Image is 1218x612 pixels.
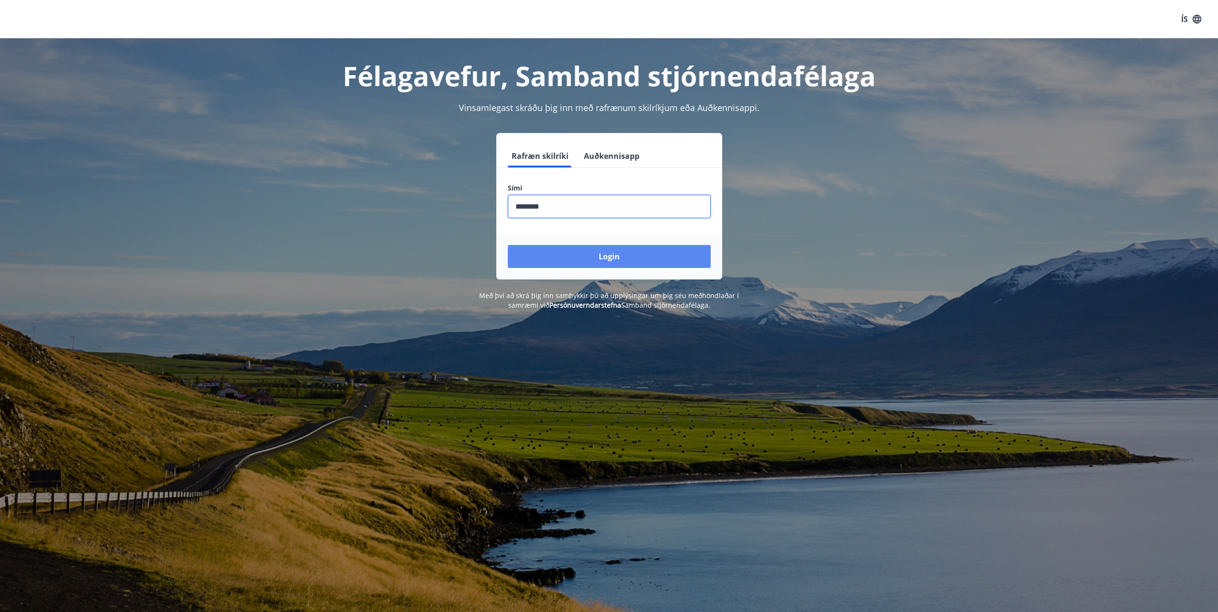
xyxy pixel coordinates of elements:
label: Sími [508,183,711,193]
button: Rafræn skilríki [508,145,572,167]
a: Persónuverndarstefna [549,300,621,310]
button: ÍS [1176,11,1207,28]
span: Vinsamlegast skráðu þig inn með rafrænum skilríkjum eða Auðkennisappi. [459,102,760,113]
button: Auðkennisapp [580,145,643,167]
h1: Félagavefur, Samband stjórnendafélaga [276,57,942,94]
button: Login [508,245,711,268]
span: Með því að skrá þig inn samþykkir þú að upplýsingar um þig séu meðhöndlaðar í samræmi við Samband... [479,291,739,310]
